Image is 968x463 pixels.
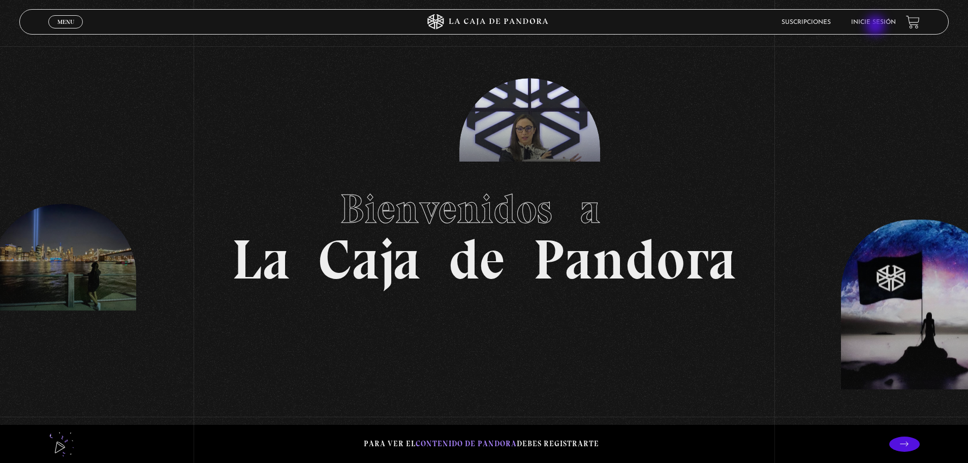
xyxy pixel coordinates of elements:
a: View your shopping cart [906,15,920,29]
span: Bienvenidos a [340,184,629,233]
span: Menu [57,19,74,25]
a: Inicie sesión [851,19,896,25]
p: Para ver el debes registrarte [364,437,599,451]
a: Suscripciones [782,19,831,25]
span: Cerrar [54,27,78,35]
span: contenido de Pandora [416,439,517,448]
h1: La Caja de Pandora [232,176,736,288]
